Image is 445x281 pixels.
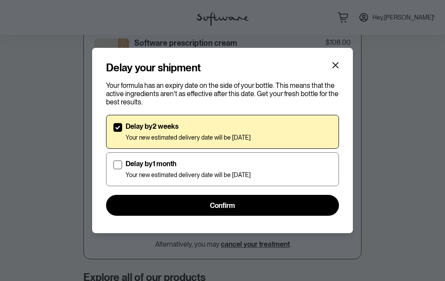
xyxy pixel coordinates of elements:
span: Confirm [210,201,235,210]
button: Confirm [106,195,339,216]
p: Your formula has an expiry date on the side of your bottle. This means that the active ingredient... [106,81,339,107]
p: Your new estimated delivery date will be [DATE] [126,134,251,141]
p: Your new estimated delivery date will be [DATE] [126,171,251,179]
p: Delay by 1 month [126,160,251,168]
h4: Delay your shipment [106,62,201,74]
p: Delay by 2 weeks [126,122,251,130]
button: Close [329,58,342,72]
